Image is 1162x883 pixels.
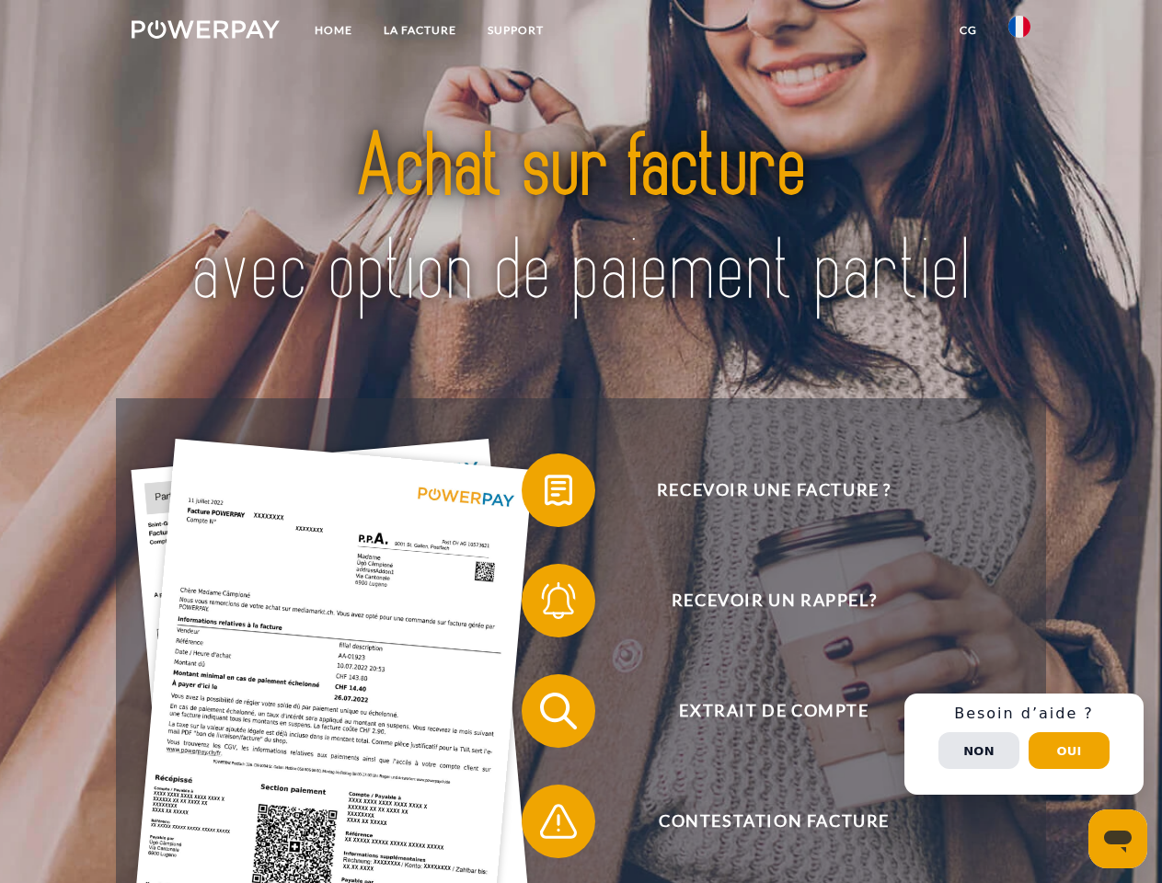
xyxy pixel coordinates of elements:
button: Recevoir un rappel? [522,564,1000,637]
span: Recevoir un rappel? [548,564,999,637]
img: fr [1008,16,1030,38]
span: Contestation Facture [548,785,999,858]
span: Extrait de compte [548,674,999,748]
a: LA FACTURE [368,14,472,47]
button: Non [938,732,1019,769]
img: qb_warning.svg [535,798,581,844]
button: Oui [1029,732,1110,769]
a: Support [472,14,559,47]
iframe: Bouton de lancement de la fenêtre de messagerie [1088,809,1147,868]
a: Home [299,14,368,47]
img: qb_bell.svg [535,578,581,624]
img: logo-powerpay-white.svg [132,20,280,39]
a: CG [944,14,993,47]
img: qb_search.svg [535,688,581,734]
img: title-powerpay_fr.svg [176,88,986,352]
img: qb_bill.svg [535,467,581,513]
span: Recevoir une facture ? [548,453,999,527]
button: Extrait de compte [522,674,1000,748]
div: Schnellhilfe [904,694,1144,795]
button: Contestation Facture [522,785,1000,858]
button: Recevoir une facture ? [522,453,1000,527]
h3: Besoin d’aide ? [915,705,1133,723]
